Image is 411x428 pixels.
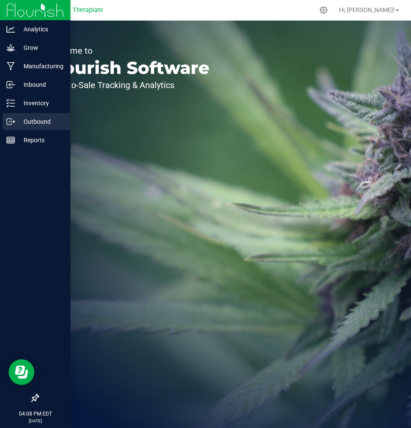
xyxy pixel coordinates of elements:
p: Outbound [15,116,67,127]
p: Inventory [15,98,67,108]
inline-svg: Inbound [6,80,15,89]
span: Theraplant [73,6,103,14]
inline-svg: Grow [6,43,15,52]
p: Manufacturing [15,61,67,71]
p: [DATE] [4,418,67,424]
iframe: Resource center [9,359,34,385]
inline-svg: Inventory [6,99,15,107]
inline-svg: Analytics [6,25,15,34]
div: Manage settings [318,6,329,14]
p: Seed-to-Sale Tracking & Analytics [46,81,210,89]
span: Hi, [PERSON_NAME]! [339,6,395,13]
p: 04:08 PM EDT [4,410,67,418]
inline-svg: Outbound [6,117,15,126]
inline-svg: Reports [6,136,15,144]
p: Welcome to [46,46,210,55]
p: Analytics [15,24,67,34]
inline-svg: Manufacturing [6,62,15,70]
p: Reports [15,135,67,145]
p: Inbound [15,79,67,90]
p: Flourish Software [46,59,210,76]
p: Grow [15,43,67,53]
